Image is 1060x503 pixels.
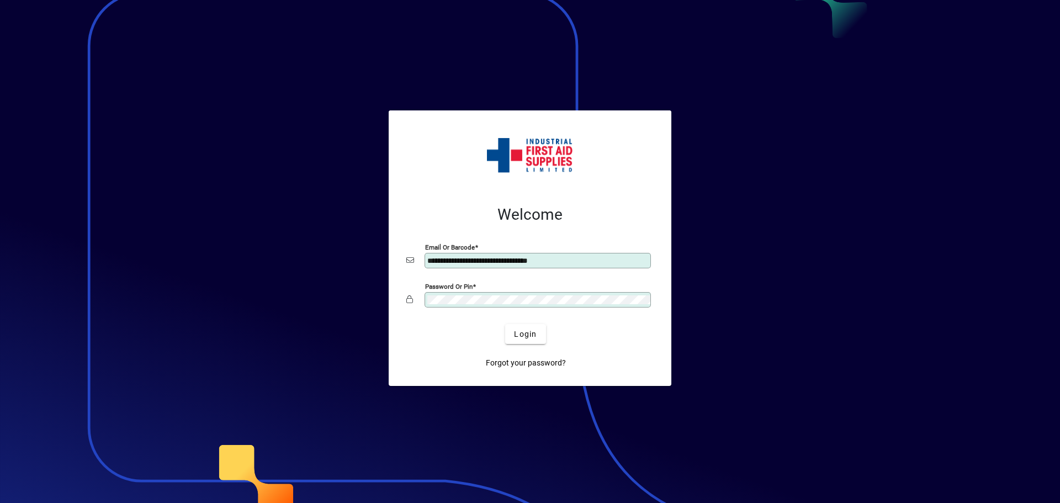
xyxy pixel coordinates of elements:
mat-label: Email or Barcode [425,243,475,251]
a: Forgot your password? [481,353,570,373]
h2: Welcome [406,205,654,224]
span: Login [514,329,537,340]
mat-label: Password or Pin [425,283,473,290]
button: Login [505,324,545,344]
span: Forgot your password? [486,357,566,369]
